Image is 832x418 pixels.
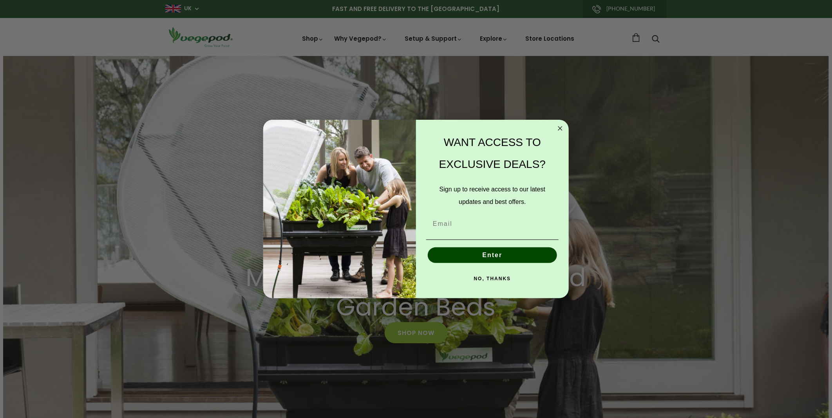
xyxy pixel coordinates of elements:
[263,120,416,299] img: e9d03583-1bb1-490f-ad29-36751b3212ff.jpeg
[439,136,546,170] span: WANT ACCESS TO EXCLUSIVE DEALS?
[426,271,559,286] button: NO, THANKS
[440,186,545,205] span: Sign up to receive access to our latest updates and best offers.
[555,124,565,133] button: Close dialog
[428,247,557,263] button: Enter
[426,216,559,232] input: Email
